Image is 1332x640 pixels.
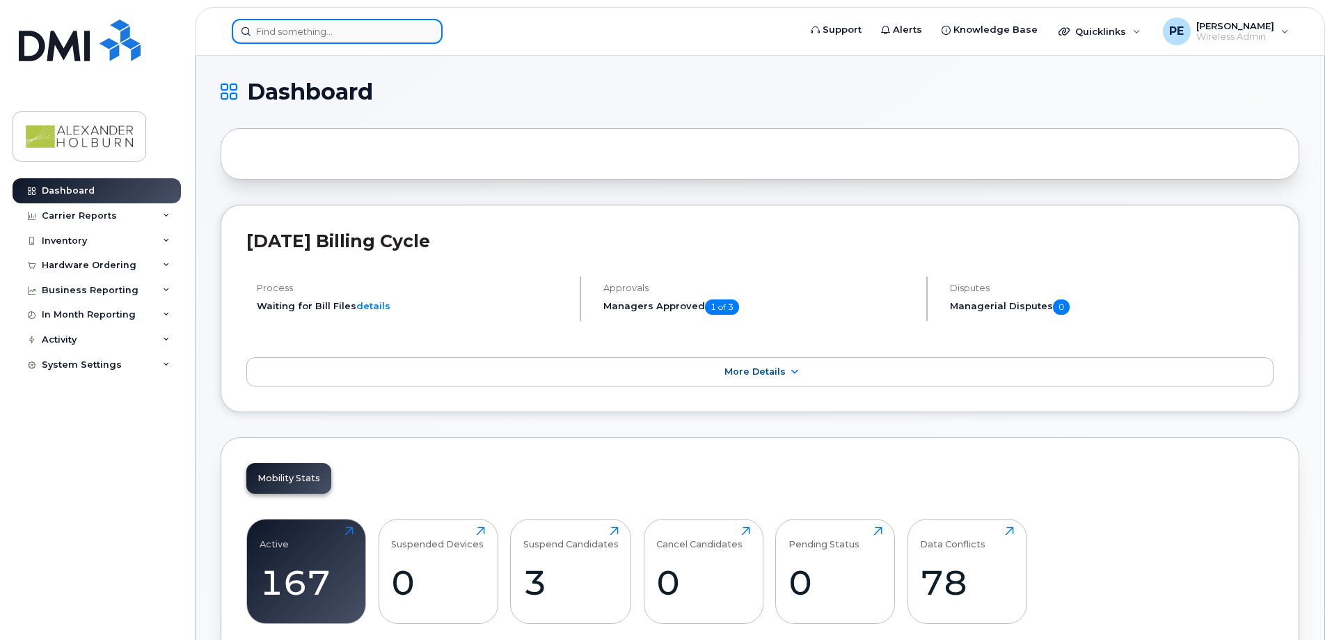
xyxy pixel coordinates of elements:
[788,526,882,616] a: Pending Status0
[656,526,750,616] a: Cancel Candidates0
[920,526,985,549] div: Data Conflicts
[246,231,1274,251] h2: [DATE] Billing Cycle
[656,562,750,603] div: 0
[788,562,882,603] div: 0
[257,299,568,313] li: Waiting for Bill Files
[260,562,354,603] div: 167
[523,526,619,616] a: Suspend Candidates3
[391,526,484,549] div: Suspended Devices
[920,526,1014,616] a: Data Conflicts78
[724,366,786,377] span: More Details
[356,300,390,311] a: details
[523,526,619,549] div: Suspend Candidates
[391,526,485,616] a: Suspended Devices0
[603,299,914,315] h5: Managers Approved
[788,526,859,549] div: Pending Status
[260,526,289,549] div: Active
[950,283,1274,293] h4: Disputes
[656,526,743,549] div: Cancel Candidates
[247,81,373,102] span: Dashboard
[257,283,568,293] h4: Process
[1053,299,1070,315] span: 0
[705,299,739,315] span: 1 of 3
[391,562,485,603] div: 0
[523,562,619,603] div: 3
[260,526,354,616] a: Active167
[950,299,1274,315] h5: Managerial Disputes
[920,562,1014,603] div: 78
[603,283,914,293] h4: Approvals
